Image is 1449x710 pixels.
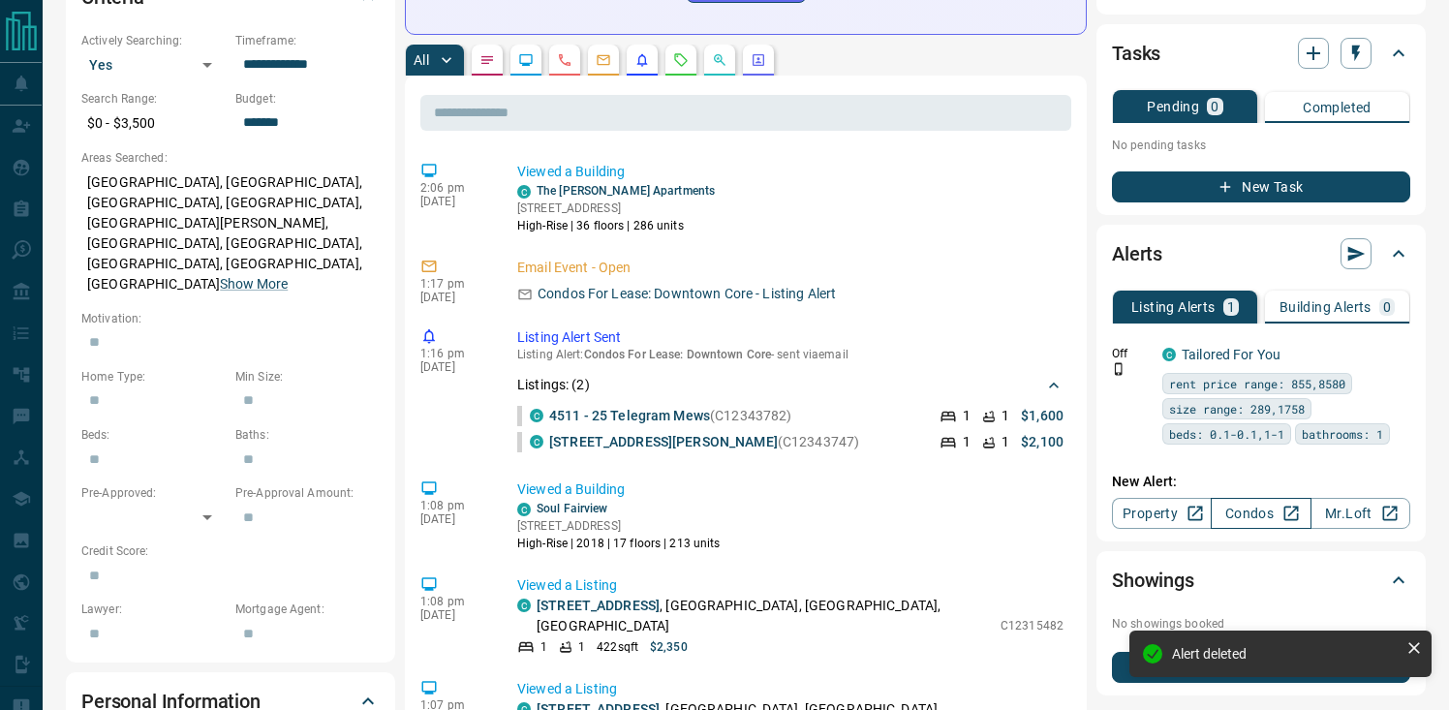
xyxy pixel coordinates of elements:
p: Pending [1147,100,1199,113]
svg: Listing Alerts [634,52,650,68]
p: No showings booked [1112,615,1410,633]
a: 4511 - 25 Telegram Mews [549,408,710,423]
div: condos.ca [530,409,543,422]
span: rent price range: 855,8580 [1169,374,1345,393]
a: Condos [1211,498,1310,529]
p: Pre-Approved: [81,484,226,502]
svg: Push Notification Only [1112,362,1125,376]
p: Beds: [81,426,226,444]
p: Viewed a Listing [517,679,1064,699]
p: Building Alerts [1279,300,1372,314]
p: Off [1112,345,1151,362]
p: High-Rise | 2018 | 17 floors | 213 units [517,535,721,552]
p: 1 [540,638,547,656]
div: Listings: (2) [517,367,1064,403]
div: Alerts [1112,231,1410,277]
button: Show More [220,274,288,294]
p: [DATE] [420,195,488,208]
svg: Requests [673,52,689,68]
a: Mr.Loft [1310,498,1410,529]
p: Listing Alert Sent [517,327,1064,348]
p: [DATE] [420,512,488,526]
p: Email Event - Open [517,258,1064,278]
a: Tailored For You [1182,347,1280,362]
a: [STREET_ADDRESS][PERSON_NAME] [549,434,778,449]
p: Home Type: [81,368,226,386]
svg: Calls [557,52,572,68]
p: $0 - $3,500 [81,108,226,139]
div: condos.ca [517,185,531,199]
div: Tasks [1112,30,1410,77]
p: Baths: [235,426,380,444]
p: 2:06 pm [420,181,488,195]
p: 1:17 pm [420,277,488,291]
p: Budget: [235,90,380,108]
div: Showings [1112,557,1410,603]
p: Viewed a Building [517,479,1064,500]
p: [DATE] [420,608,488,622]
p: 1 [1002,432,1009,452]
p: $1,600 [1021,406,1064,426]
p: 0 [1211,100,1218,113]
p: [STREET_ADDRESS] [517,200,715,217]
p: Completed [1303,101,1372,114]
p: 1 [578,638,585,656]
p: Listing Alert : - sent via email [517,348,1064,361]
p: [GEOGRAPHIC_DATA], [GEOGRAPHIC_DATA], [GEOGRAPHIC_DATA], [GEOGRAPHIC_DATA], [GEOGRAPHIC_DATA][PER... [81,167,380,300]
div: Alert deleted [1172,646,1399,662]
p: High-Rise | 36 floors | 286 units [517,217,715,234]
p: C12315482 [1001,617,1064,634]
p: 1:08 pm [420,595,488,608]
p: Credit Score: [81,542,380,560]
div: condos.ca [530,435,543,448]
p: All [414,53,429,67]
p: Condos For Lease: Downtown Core - Listing Alert [538,284,836,304]
p: 1:16 pm [420,347,488,360]
p: Lawyer: [81,601,226,618]
p: Viewed a Building [517,162,1064,182]
p: Min Size: [235,368,380,386]
p: [STREET_ADDRESS] [517,517,721,535]
svg: Agent Actions [751,52,766,68]
a: Property [1112,498,1212,529]
h2: Showings [1112,565,1194,596]
svg: Notes [479,52,495,68]
p: Listing Alerts [1131,300,1216,314]
p: Search Range: [81,90,226,108]
p: Listings: ( 2 ) [517,375,590,395]
h2: Tasks [1112,38,1160,69]
p: 1 [1002,406,1009,426]
p: $2,100 [1021,432,1064,452]
p: Areas Searched: [81,149,380,167]
p: No pending tasks [1112,131,1410,160]
a: Soul Fairview [537,502,607,515]
span: bathrooms: 1 [1302,424,1383,444]
p: 1 [1227,300,1235,314]
button: New Showing [1112,652,1410,683]
p: 0 [1383,300,1391,314]
p: (C12343782) [549,406,791,426]
p: (C12343747) [549,432,859,452]
p: , [GEOGRAPHIC_DATA], [GEOGRAPHIC_DATA], [GEOGRAPHIC_DATA] [537,596,991,636]
p: Motivation: [81,310,380,327]
p: 422 sqft [597,638,638,656]
span: Condos For Lease: Downtown Core [584,348,772,361]
a: The [PERSON_NAME] Apartments [537,184,715,198]
div: Yes [81,49,226,80]
p: Timeframe: [235,32,380,49]
div: condos.ca [517,503,531,516]
p: Viewed a Listing [517,575,1064,596]
p: 1 [963,406,971,426]
div: condos.ca [1162,348,1176,361]
p: [DATE] [420,291,488,304]
h2: Alerts [1112,238,1162,269]
p: $2,350 [650,638,688,656]
svg: Lead Browsing Activity [518,52,534,68]
span: size range: 289,1758 [1169,399,1305,418]
p: Actively Searching: [81,32,226,49]
a: [STREET_ADDRESS] [537,598,660,613]
svg: Opportunities [712,52,727,68]
p: [DATE] [420,360,488,374]
p: Pre-Approval Amount: [235,484,380,502]
p: Mortgage Agent: [235,601,380,618]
